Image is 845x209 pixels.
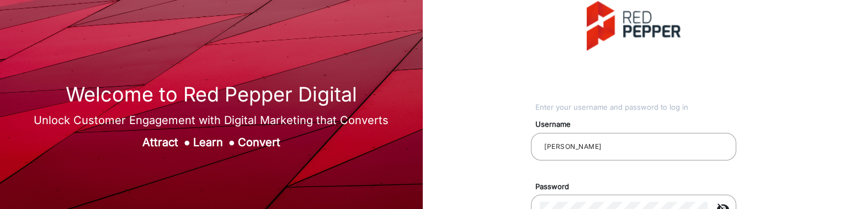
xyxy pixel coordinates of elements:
[587,1,681,51] img: vmg-logo
[34,112,389,128] div: Unlock Customer Engagement with Digital Marketing that Converts
[535,102,737,113] div: Enter your username and password to log in
[184,136,190,149] span: ●
[540,140,727,153] input: Your username
[34,83,389,106] h1: Welcome to Red Pepper Digital
[527,181,749,192] mat-label: Password
[34,134,389,151] div: Attract Learn Convert
[228,136,235,149] span: ●
[527,119,749,130] mat-label: Username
